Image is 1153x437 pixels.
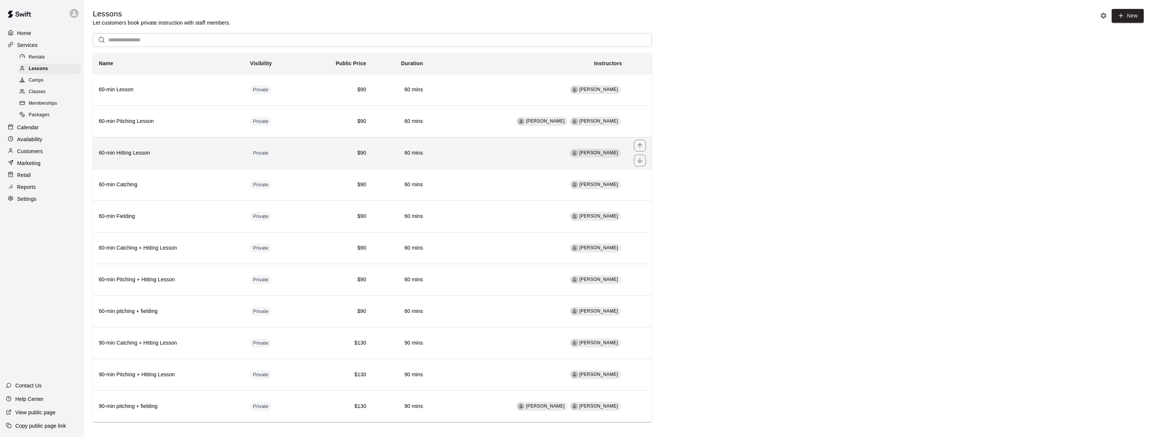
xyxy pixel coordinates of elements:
h6: $90 [307,117,366,126]
span: [PERSON_NAME] [580,118,618,124]
h6: 60 mins [378,86,423,94]
h6: 60 mins [378,276,423,284]
span: Packages [29,111,50,119]
span: [PERSON_NAME] [580,213,618,219]
h6: 60-min Pitching + Hitting Lesson [99,276,238,284]
span: Private [250,403,272,410]
span: Private [250,213,272,220]
div: Memberships [18,98,81,109]
div: Retail [6,170,78,181]
div: Phillip Jankulovski [571,150,578,156]
h6: $90 [307,149,366,157]
span: Camps [29,77,44,84]
div: Rylan Pranger [571,308,578,315]
h6: 60-min Hitting Lesson [99,149,238,157]
h6: 60 mins [378,212,423,221]
p: Copy public page link [15,422,66,430]
div: This service is hidden, and can only be accessed via a direct link [250,117,272,126]
h6: 90 mins [378,371,423,379]
a: Customers [6,146,78,157]
b: Visibility [250,60,272,66]
a: New [1112,9,1144,23]
h6: $130 [307,339,366,347]
a: Reports [6,181,78,193]
p: Marketing [17,159,41,167]
p: View public page [15,409,56,416]
span: [PERSON_NAME] [580,245,618,250]
a: Memberships [18,98,84,110]
span: [PERSON_NAME] [526,118,565,124]
h6: $90 [307,86,366,94]
h6: 60-min Fielding [99,212,238,221]
div: Phillip Jankulovski [571,181,578,188]
span: Private [250,276,272,284]
div: Classes [18,87,81,97]
span: [PERSON_NAME] [580,277,618,282]
button: move item down [634,155,646,167]
h6: 60 mins [378,181,423,189]
a: Camps [18,75,84,86]
p: Help Center [15,395,44,403]
h6: 90-min Catching + Hitting Lesson [99,339,238,347]
h6: 60-min Catching + Hitting Lesson [99,244,238,252]
div: Services [6,39,78,51]
h6: 60-min Lesson [99,86,238,94]
h6: $90 [307,244,366,252]
span: Private [250,118,272,125]
div: Rylan Pranger [518,403,524,410]
span: Private [250,340,272,347]
span: Private [250,245,272,252]
span: Private [250,86,272,94]
div: This service is hidden, and can only be accessed via a direct link [250,149,272,158]
span: Memberships [29,100,57,107]
div: Phillip Jankulovski [571,340,578,346]
span: Private [250,308,272,315]
h6: 90-min pitching + fielding [99,402,238,411]
button: Lesson settings [1098,10,1109,21]
span: Classes [29,88,45,96]
a: Settings [6,193,78,205]
p: Customers [17,148,43,155]
p: Let customers book private instruction with staff members. [93,19,230,26]
a: Marketing [6,158,78,169]
h6: $90 [307,212,366,221]
div: Phillip Jankulovski [571,213,578,220]
a: Home [6,28,78,39]
b: Name [99,60,113,66]
span: [PERSON_NAME] [580,182,618,187]
div: Phillip Jankulovski [571,86,578,93]
h6: 60-min Catching [99,181,238,189]
span: [PERSON_NAME] [580,372,618,377]
div: Phillip Jankulovski [571,276,578,283]
button: move item up [634,140,646,152]
div: This service is hidden, and can only be accessed via a direct link [250,212,272,221]
p: Reports [17,183,36,191]
h6: $130 [307,402,366,411]
span: Lessons [29,65,48,73]
div: Phillip Jankulovski [571,245,578,251]
h6: 60-min Pitching Lesson [99,117,238,126]
div: Rentals [18,52,81,63]
p: Calendar [17,124,39,131]
h6: 60 mins [378,244,423,252]
span: [PERSON_NAME] [526,403,565,409]
b: Public Price [336,60,366,66]
a: Calendar [6,122,78,133]
h5: Lessons [93,9,230,19]
span: Private [250,181,272,189]
h6: 60 mins [378,149,423,157]
p: Settings [17,195,37,203]
div: Phillip Jankulovski [571,403,578,410]
span: Private [250,150,272,157]
h6: 90 mins [378,339,423,347]
span: [PERSON_NAME] [580,87,618,92]
table: simple table [93,53,652,422]
span: Rentals [29,54,45,61]
p: Retail [17,171,31,179]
